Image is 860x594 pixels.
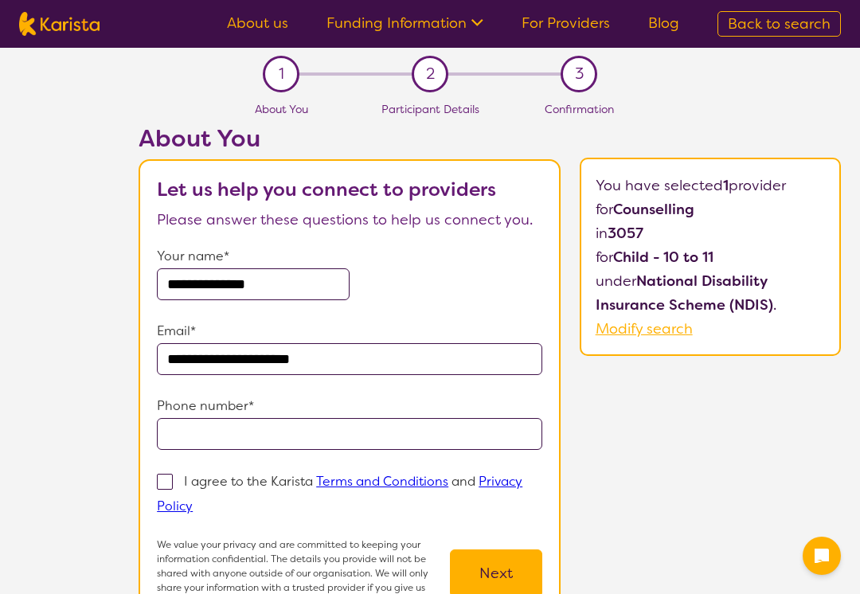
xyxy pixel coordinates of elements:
p: Email* [157,319,542,343]
b: National Disability Insurance Scheme (NDIS) [596,272,773,315]
b: 1 [723,176,729,195]
b: Let us help you connect to providers [157,177,496,202]
p: I agree to the Karista and [157,473,522,514]
a: Terms and Conditions [316,473,448,490]
span: Confirmation [545,102,614,116]
span: 2 [426,62,435,86]
a: Blog [648,14,679,33]
a: Modify search [596,319,693,338]
b: Counselling [613,200,694,219]
p: Your name* [157,244,542,268]
a: About us [227,14,288,33]
span: Back to search [728,14,831,33]
span: 3 [575,62,584,86]
b: Child - 10 to 11 [613,248,713,267]
h2: About You [139,124,561,153]
p: for [596,197,826,221]
p: You have selected provider [596,174,826,197]
p: in [596,221,826,245]
span: About You [255,102,308,116]
p: Phone number* [157,394,542,418]
p: for [596,245,826,269]
b: 3057 [608,224,643,243]
a: Funding Information [326,14,483,33]
p: under . [596,269,826,317]
a: For Providers [522,14,610,33]
p: Please answer these questions to help us connect you. [157,208,542,232]
a: Back to search [717,11,841,37]
img: Karista logo [19,12,100,36]
span: Participant Details [381,102,479,116]
span: 1 [279,62,284,86]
